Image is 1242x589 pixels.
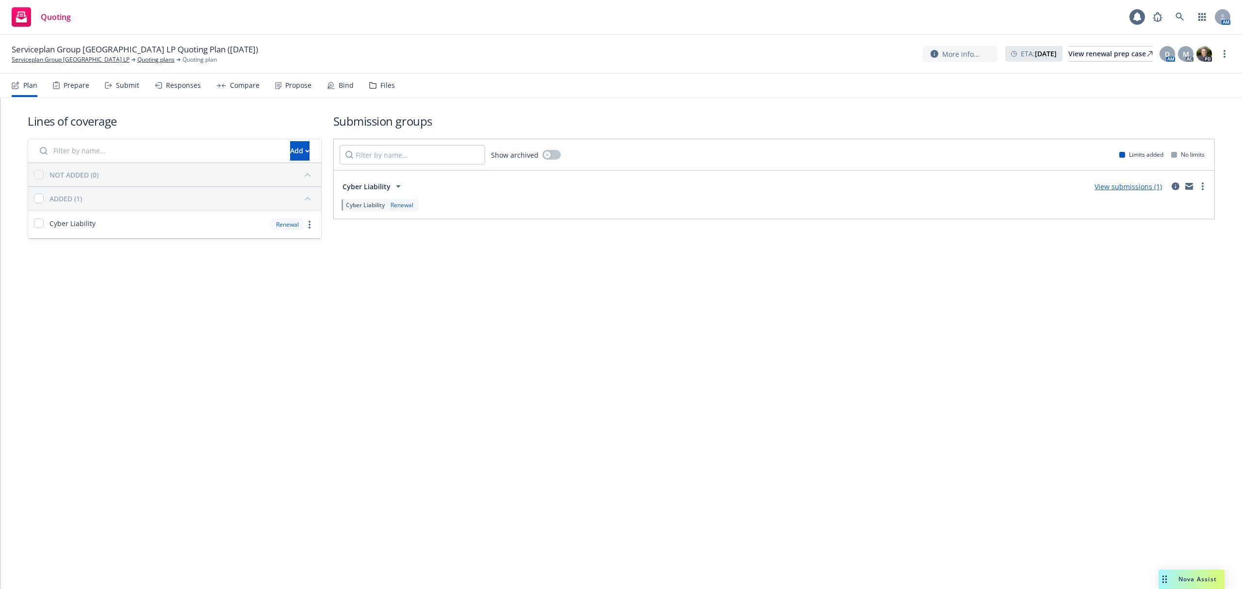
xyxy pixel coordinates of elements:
a: circleInformation [1170,180,1181,192]
div: Compare [230,82,260,89]
span: M [1183,49,1189,59]
a: View submissions (1) [1095,182,1162,191]
div: Drag to move [1159,570,1171,589]
div: NOT ADDED (0) [49,170,98,180]
a: mail [1183,180,1195,192]
a: more [1197,180,1209,192]
span: Cyber Liability [49,218,96,229]
div: ADDED (1) [49,194,82,204]
h1: Submission groups [333,113,1215,129]
input: Filter by name... [340,145,485,164]
div: Propose [285,82,311,89]
img: photo [1196,46,1212,62]
a: Report a Bug [1148,7,1167,27]
div: Prepare [64,82,89,89]
div: Renewal [389,201,415,209]
div: Add [290,142,310,160]
a: Serviceplan Group [GEOGRAPHIC_DATA] LP [12,55,130,64]
div: Plan [23,82,37,89]
div: Submit [116,82,139,89]
button: Nova Assist [1159,570,1225,589]
a: more [1219,48,1230,60]
h1: Lines of coverage [28,113,322,129]
span: More info... [942,49,980,59]
div: No limits [1171,150,1205,159]
span: Show archived [491,150,539,160]
input: Filter by name... [34,141,284,161]
span: Quoting [41,13,71,21]
span: Quoting plan [182,55,217,64]
div: Bind [339,82,354,89]
button: More info... [923,46,997,62]
div: Limits added [1119,150,1163,159]
a: Search [1170,7,1190,27]
a: Switch app [1193,7,1212,27]
button: Add [290,141,310,161]
span: Cyber Liability [343,181,391,192]
div: View renewal prep case [1068,47,1153,61]
a: Quoting plans [137,55,175,64]
a: Quoting [8,3,75,31]
a: more [304,219,315,230]
strong: [DATE] [1035,49,1057,58]
div: Files [380,82,395,89]
div: Responses [166,82,201,89]
span: Nova Assist [1178,575,1217,583]
span: ETA : [1021,49,1057,59]
button: Cyber Liability [340,177,407,196]
span: Serviceplan Group [GEOGRAPHIC_DATA] LP Quoting Plan ([DATE]) [12,44,258,55]
button: ADDED (1) [49,191,315,206]
div: Renewal [271,218,304,230]
button: NOT ADDED (0) [49,167,315,182]
span: D [1165,49,1170,59]
a: View renewal prep case [1068,46,1153,62]
span: Cyber Liability [346,201,385,209]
